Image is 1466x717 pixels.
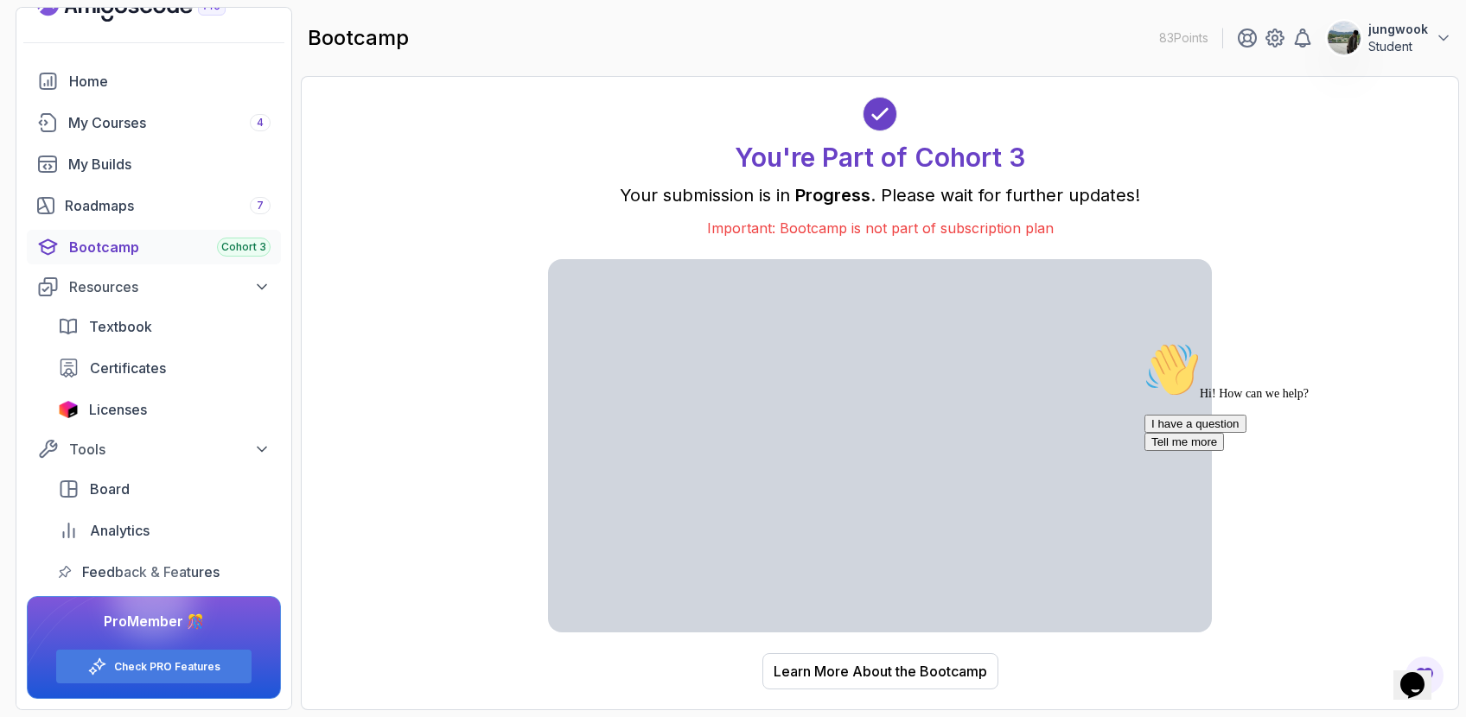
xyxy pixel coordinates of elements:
iframe: chat widget [1393,648,1449,700]
a: analytics [48,513,281,548]
div: Bootcamp [69,237,271,257]
h2: bootcamp [308,24,409,52]
p: Your submission is in . Please wait for further updates! [548,183,1212,207]
span: 4 [257,116,264,130]
span: Analytics [90,520,150,541]
button: Tell me more [7,98,86,116]
div: Resources [69,276,271,297]
div: Tools [69,439,271,460]
a: home [27,64,281,98]
span: Certificates [90,358,166,378]
div: Learn More About the Bootcamp [774,661,987,682]
span: Progress [795,185,870,206]
a: roadmaps [27,188,281,223]
div: 👋Hi! How can we help?I have a questionTell me more [7,7,318,116]
a: Check PRO Features [114,660,220,674]
button: Tools [27,434,281,465]
iframe: chat widget [1138,335,1449,639]
p: jungwook [1368,21,1428,38]
div: My Courses [68,112,271,133]
button: user profile imagejungwookStudent [1327,21,1452,55]
a: textbook [48,309,281,344]
a: courses [27,105,281,140]
p: Important: Bootcamp is not part of subscription plan [548,218,1212,238]
span: 7 [257,199,264,213]
button: Resources [27,271,281,302]
span: Hi! How can we help? [7,52,171,65]
div: My Builds [68,154,271,174]
img: user profile image [1328,22,1361,54]
span: Textbook [89,316,152,337]
div: Roadmaps [65,195,271,216]
img: jetbrains icon [58,401,79,418]
span: Board [90,479,130,499]
p: Student [1368,38,1428,55]
button: I have a question [7,79,109,98]
a: licenses [48,392,281,427]
a: bootcamp [27,230,281,264]
a: board [48,472,281,506]
a: builds [27,147,281,181]
a: feedback [48,555,281,589]
p: 83 Points [1159,29,1208,47]
span: Cohort 3 [221,240,266,254]
span: Licenses [89,399,147,420]
a: certificates [48,351,281,385]
img: :wave: [7,7,62,62]
span: Feedback & Features [82,562,220,582]
button: Check PRO Features [55,649,252,684]
div: Home [69,71,271,92]
h1: You're Part of Cohort 3 [735,142,1025,173]
button: Learn More About the Bootcamp [762,653,998,689]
